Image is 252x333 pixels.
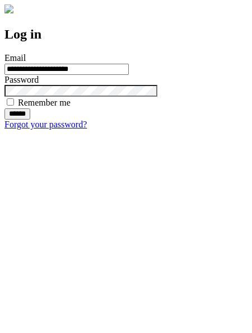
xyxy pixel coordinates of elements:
h2: Log in [4,27,248,42]
label: Email [4,53,26,63]
img: logo-4e3dc11c47720685a147b03b5a06dd966a58ff35d612b21f08c02c0306f2b779.png [4,4,13,13]
label: Remember me [18,98,71,107]
a: Forgot your password? [4,120,87,129]
label: Password [4,75,39,84]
